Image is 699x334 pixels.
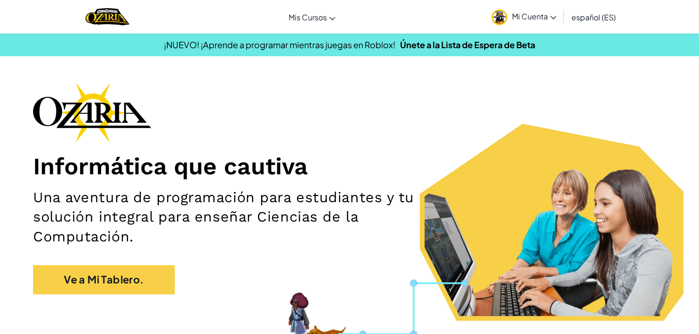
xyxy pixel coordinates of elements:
img: avatar [492,9,507,25]
h2: Una aventura de programación para estudiantes y tu solución integral para enseñar Ciencias de la ... [33,188,457,246]
span: Mis Cursos [289,12,327,22]
a: Mi Cuenta [487,2,561,32]
h1: Informática que cautiva [33,152,666,181]
span: español (ES) [571,12,616,22]
a: Únete a la Lista de Espera de Beta [400,39,535,50]
a: Mis Cursos [284,4,340,30]
a: Ozaria by CodeCombat logo [85,7,129,26]
img: Ozaria branding logo [33,82,151,143]
a: Ve a Mi Tablero. [33,265,175,295]
span: Mi Cuenta [512,11,556,21]
span: ¡NUEVO! ¡Aprende a programar mientras juegas en Roblox! [164,39,395,50]
img: Home [85,7,129,26]
a: español (ES) [567,4,621,30]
